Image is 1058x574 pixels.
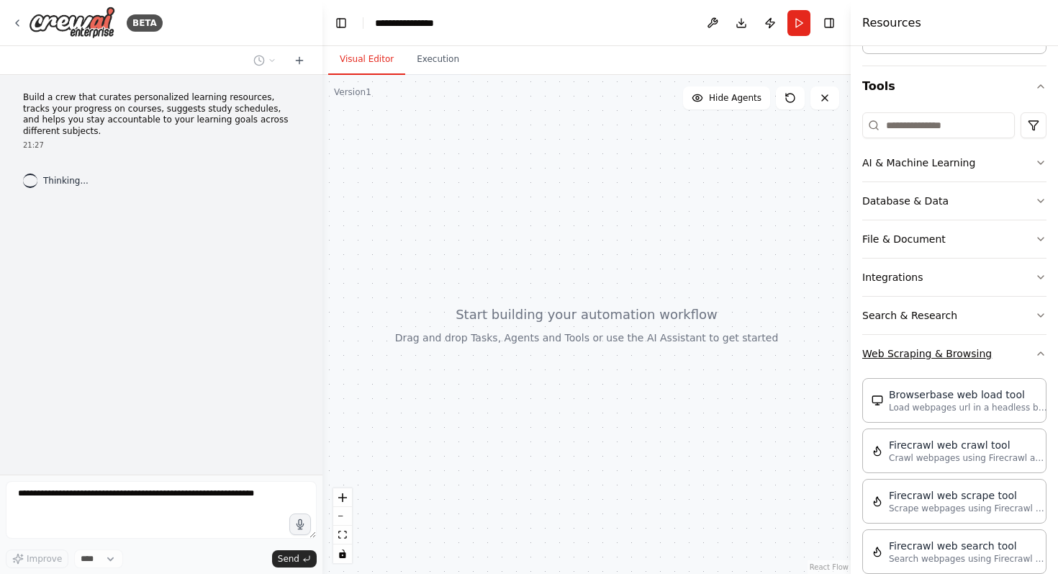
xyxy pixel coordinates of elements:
button: Search & Research [862,297,1046,334]
p: Load webpages url in a headless browser using Browserbase and return the contents [889,402,1047,413]
div: Browserbase web load tool [889,387,1047,402]
button: Integrations [862,259,1046,296]
button: File & Document [862,220,1046,258]
button: Web Scraping & Browsing [862,335,1046,372]
button: AI & Machine Learning [862,144,1046,181]
nav: breadcrumb [375,16,449,30]
div: 21:27 [23,140,299,151]
button: Hide left sidebar [331,13,351,33]
button: Improve [6,550,68,568]
button: Click to speak your automation idea [289,514,311,535]
div: BETA [127,14,163,32]
span: Hide Agents [709,92,761,104]
img: BrowserbaseLoadTool [872,395,883,406]
button: toggle interactivity [333,544,352,563]
button: Hide right sidebar [819,13,839,33]
button: Tools [862,66,1046,107]
img: FirecrawlCrawlWebsiteTool [872,445,883,457]
button: zoom out [333,507,352,526]
p: Scrape webpages using Firecrawl and return the contents [889,503,1047,514]
div: React Flow controls [333,488,352,563]
div: Firecrawl web search tool [889,539,1047,553]
span: Send [278,553,299,565]
img: Logo [29,6,115,39]
p: Build a crew that curates personalized learning resources, tracks your progress on courses, sugge... [23,92,299,137]
button: Hide Agents [683,86,770,109]
div: Firecrawl web crawl tool [889,438,1047,452]
img: FirecrawlScrapeWebsiteTool [872,495,883,507]
button: zoom in [333,488,352,507]
button: fit view [333,526,352,544]
img: FirecrawlSearchTool [872,546,883,557]
button: Database & Data [862,182,1046,220]
button: Send [272,550,317,568]
p: Search webpages using Firecrawl and return the results [889,553,1047,565]
button: Start a new chat [288,52,311,69]
button: Execution [405,45,471,75]
h4: Resources [862,14,921,32]
button: Visual Editor [328,45,405,75]
span: Improve [27,553,62,565]
div: Version 1 [334,86,371,98]
div: Firecrawl web scrape tool [889,488,1047,503]
p: Crawl webpages using Firecrawl and return the contents [889,452,1047,464]
span: Thinking... [43,175,89,187]
a: React Flow attribution [810,563,849,571]
button: Switch to previous chat [248,52,282,69]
